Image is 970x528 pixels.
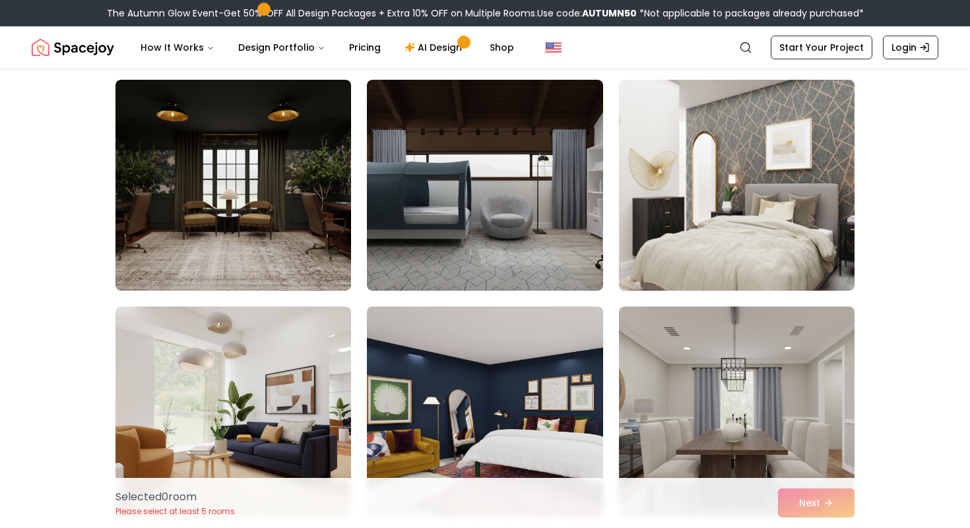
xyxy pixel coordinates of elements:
[32,34,114,61] a: Spacejoy
[771,36,872,59] a: Start Your Project
[883,36,938,59] a: Login
[537,7,637,20] span: Use code:
[107,7,864,20] div: The Autumn Glow Event-Get 50% OFF All Design Packages + Extra 10% OFF on Multiple Rooms.
[619,307,855,517] img: Room room-24
[367,307,602,517] img: Room room-23
[130,34,225,61] button: How It Works
[115,307,351,517] img: Room room-22
[619,80,855,291] img: Room room-21
[115,80,351,291] img: Room room-19
[115,489,235,505] p: Selected 0 room
[32,26,938,69] nav: Global
[637,7,864,20] span: *Not applicable to packages already purchased*
[582,7,637,20] b: AUTUMN50
[32,34,114,61] img: Spacejoy Logo
[339,34,391,61] a: Pricing
[479,34,525,61] a: Shop
[367,80,602,291] img: Room room-20
[394,34,476,61] a: AI Design
[546,40,562,55] img: United States
[115,506,235,517] p: Please select at least 5 rooms
[228,34,336,61] button: Design Portfolio
[130,34,525,61] nav: Main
